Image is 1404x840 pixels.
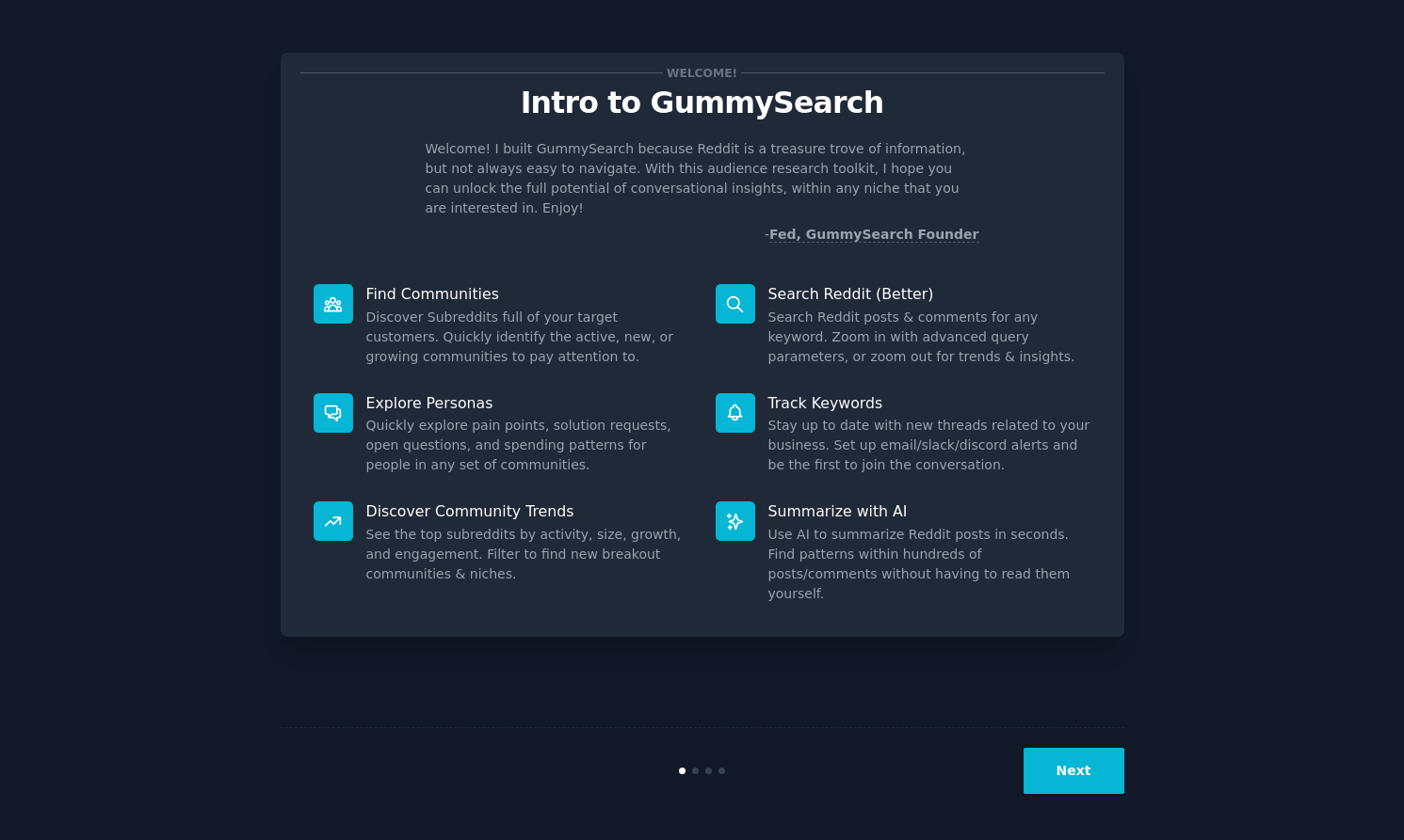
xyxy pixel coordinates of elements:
dd: Quickly explore pain points, solution requests, open questions, and spending patterns for people ... [366,416,689,475]
p: Search Reddit (Better) [768,284,1091,304]
span: Welcome! [663,63,740,83]
p: Summarize with AI [768,501,1091,521]
dd: Stay up to date with new threads related to your business. Set up email/slack/discord alerts and ... [768,416,1091,475]
p: Track Keywords [768,393,1091,413]
a: Fed, GummySearch Founder [769,227,979,243]
p: Discover Community Trends [366,501,689,521]
dd: Search Reddit posts & comments for any keyword. Zoom in with advanced query parameters, or zoom o... [768,308,1091,367]
p: Welcome! I built GummySearch because Reddit is a treasure trove of information, but not always ea... [426,139,979,218]
dd: See the top subreddits by activity, size, growth, and engagement. Filter to find new breakout com... [366,525,689,584]
p: Find Communities [366,284,689,304]
div: - [765,225,979,245]
dd: Use AI to summarize Reddit posts in seconds. Find patterns within hundreds of posts/comments with... [768,525,1091,604]
p: Explore Personas [366,393,689,413]
dd: Discover Subreddits full of your target customers. Quickly identify the active, new, or growing c... [366,308,689,367]
button: Next [1024,748,1124,794]
p: Intro to GummySearch [300,87,1105,119]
